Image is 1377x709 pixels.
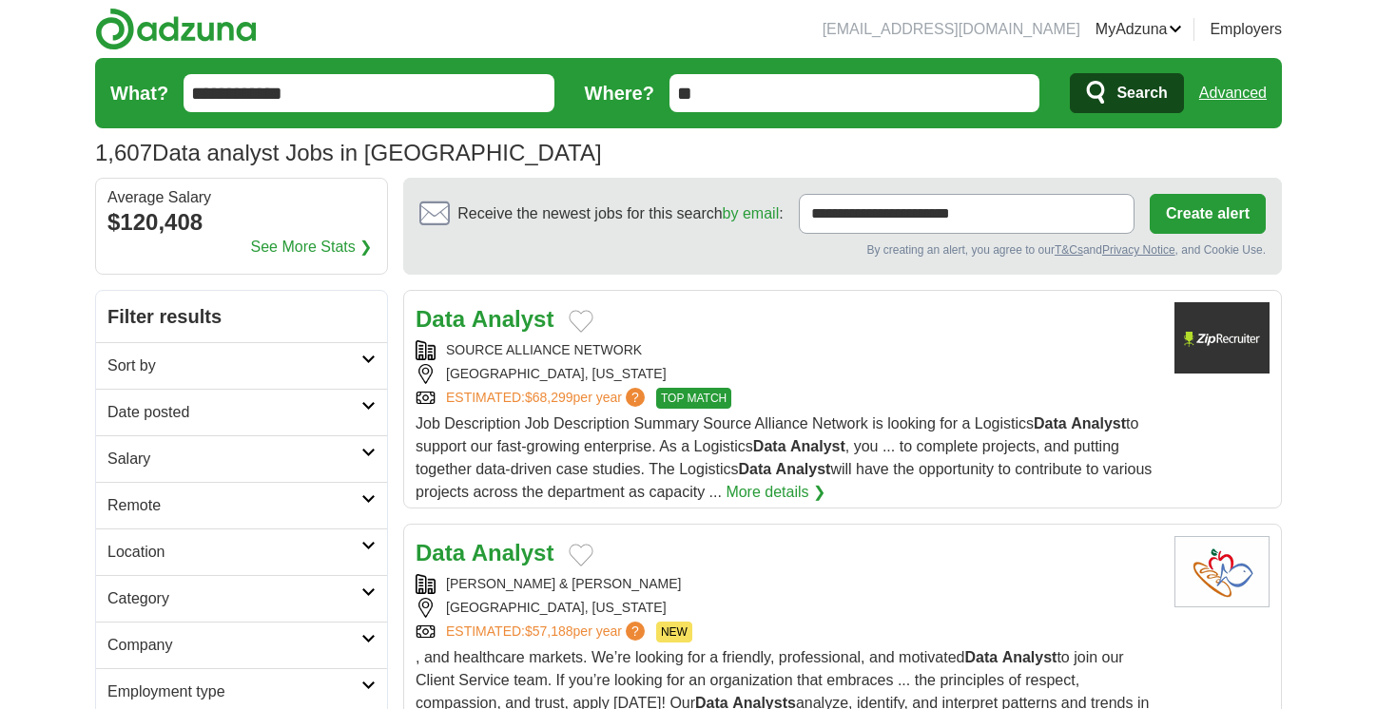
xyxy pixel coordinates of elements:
button: Create alert [1150,194,1266,234]
span: NEW [656,622,692,642]
a: More details ❯ [726,481,825,504]
a: [PERSON_NAME] & [PERSON_NAME] [446,576,681,591]
strong: Analyst [472,306,554,332]
span: Receive the newest jobs for this search : [457,202,783,225]
span: ? [626,622,645,641]
a: Data Analyst [416,306,553,332]
button: Add to favorite jobs [569,310,593,333]
span: 1,607 [95,136,152,170]
a: by email [723,205,780,221]
a: Category [96,575,387,622]
h2: Company [107,634,361,657]
li: [EMAIL_ADDRESS][DOMAIN_NAME] [823,18,1080,41]
a: Advanced [1199,74,1267,112]
strong: Analyst [472,540,554,565]
div: [GEOGRAPHIC_DATA], [US_STATE] [416,364,1159,384]
strong: Analyst [1071,415,1126,431]
h2: Date posted [107,401,361,424]
div: SOURCE ALLIANCE NETWORK [416,340,1159,360]
h2: Employment type [107,680,361,703]
a: ESTIMATED:$68,299per year? [446,388,649,409]
a: Data Analyst [416,540,553,565]
a: Employers [1210,18,1282,41]
a: T&Cs [1055,243,1083,257]
h1: Data analyst Jobs in [GEOGRAPHIC_DATA] [95,140,602,165]
img: Company logo [1174,302,1270,374]
div: $120,408 [107,205,376,240]
button: Add to favorite jobs [569,544,593,566]
img: Harris Teeter logo [1174,536,1270,607]
label: Where? [585,79,654,107]
h2: Sort by [107,354,361,377]
div: By creating an alert, you agree to our and , and Cookie Use. [419,241,1266,259]
label: What? [110,79,168,107]
span: $57,188 [525,623,573,639]
a: Salary [96,435,387,482]
h2: Location [107,541,361,564]
strong: Data [753,438,786,454]
a: See More Stats ❯ [251,236,373,259]
strong: Data [964,649,998,665]
h2: Remote [107,494,361,517]
strong: Analyst [776,461,831,477]
span: $68,299 [525,390,573,405]
a: Company [96,622,387,668]
strong: Data [1034,415,1067,431]
div: Average Salary [107,190,376,205]
strong: Data [416,306,465,332]
span: Search [1116,74,1167,112]
span: ? [626,388,645,407]
div: [GEOGRAPHIC_DATA], [US_STATE] [416,598,1159,618]
a: Remote [96,482,387,528]
span: Job Description Job Description Summary Source Alliance Network is looking for a Logistics to sup... [416,415,1152,500]
strong: Data [738,461,771,477]
strong: Analyst [790,438,845,454]
a: Location [96,528,387,575]
strong: Data [416,540,465,565]
span: TOP MATCH [656,388,731,409]
h2: Category [107,587,361,610]
a: Date posted [96,389,387,435]
a: Privacy Notice [1102,243,1175,257]
h2: Filter results [96,291,387,342]
a: Sort by [96,342,387,389]
button: Search [1070,73,1183,113]
img: Adzuna logo [95,8,257,50]
a: MyAdzuna [1096,18,1183,41]
a: ESTIMATED:$57,188per year? [446,622,649,642]
h2: Salary [107,448,361,470]
strong: Analyst [1002,649,1057,665]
